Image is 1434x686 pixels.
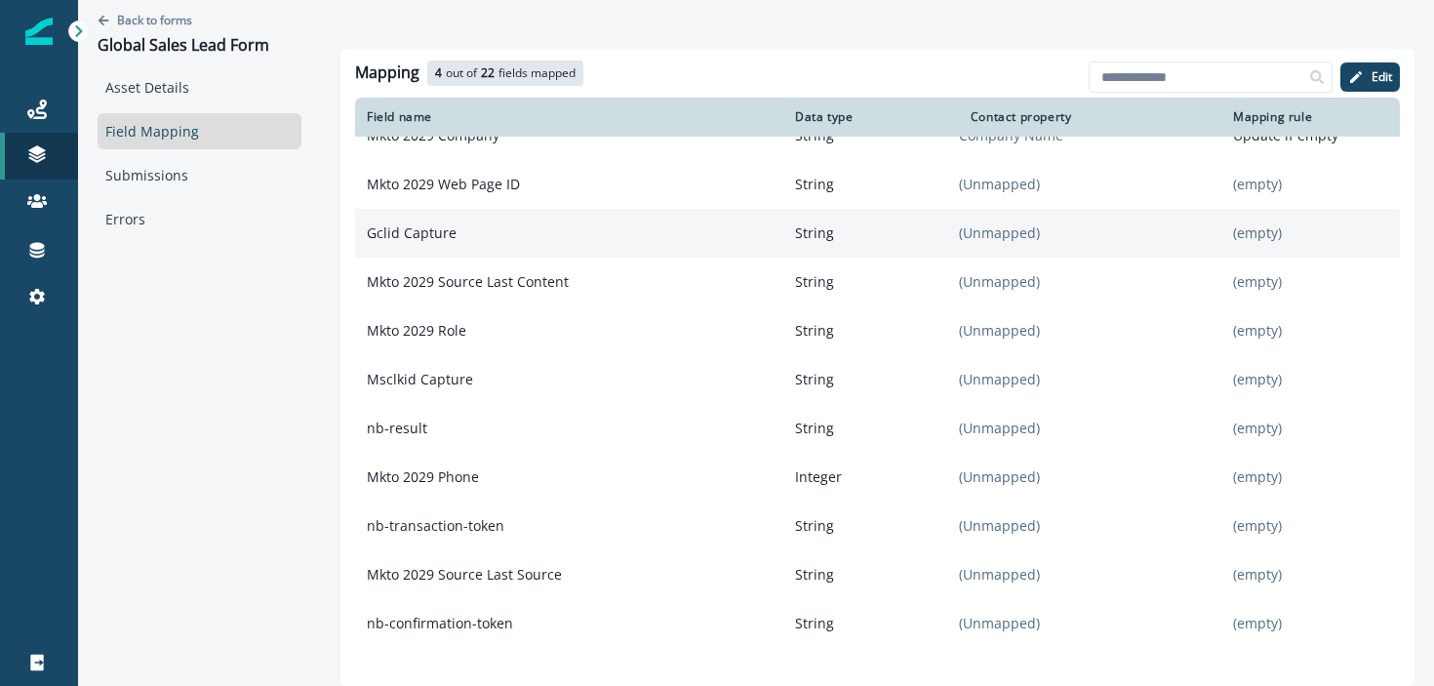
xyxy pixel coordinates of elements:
div: Global Sales Lead Form [98,36,269,58]
div: Data type [795,109,947,125]
p: String [783,216,959,251]
p: (empty) [1221,362,1400,397]
p: (Unmapped) [959,614,1221,633]
p: (empty) [1221,216,1400,251]
img: Inflection [25,18,53,45]
p: nb-result [355,411,783,446]
p: (empty) [1221,606,1400,641]
p: Back to forms [117,12,192,28]
a: Field Mapping [98,113,301,149]
p: Mkto 2029 Phone [355,460,783,495]
p: Edit [1372,70,1392,84]
a: Asset Details [98,69,301,105]
p: (empty) [1221,167,1400,202]
p: (empty) [1221,460,1400,495]
p: nb-transaction-token [355,508,783,544]
p: 22 [481,64,495,82]
p: (empty) [1221,508,1400,544]
p: (empty) [1221,411,1400,446]
p: Integer [783,460,959,495]
p: Mkto 2029 Source Last Content [355,264,783,300]
button: Go back [98,12,192,28]
a: Submissions [98,157,301,193]
p: (empty) [1221,264,1400,300]
p: String [783,167,959,202]
p: Msclkid Capture [355,362,783,397]
p: (Unmapped) [959,467,1221,487]
h2: Mapping [355,63,419,82]
p: String [783,362,959,397]
div: Field name [367,109,772,125]
p: (Unmapped) [959,516,1221,536]
p: (Unmapped) [959,370,1221,389]
button: Edit [1340,62,1400,92]
p: Gclid Capture [355,216,783,251]
p: (Unmapped) [959,565,1221,585]
p: Mkto 2029 Web Page ID [355,167,783,202]
p: (Unmapped) [959,175,1221,194]
p: (Unmapped) [959,272,1221,292]
p: Contact property [971,109,1072,125]
p: String [783,508,959,544]
p: String [783,313,959,348]
p: String [783,411,959,446]
p: (empty) [1221,557,1400,592]
p: 4 [435,64,442,82]
p: String [783,606,959,641]
p: out of [446,64,477,82]
a: Errors [98,201,301,237]
p: (Unmapped) [959,321,1221,341]
div: Mapping rule [1233,109,1388,125]
p: (Unmapped) [959,223,1221,243]
p: (empty) [1221,313,1400,348]
p: fields mapped [498,64,576,82]
p: nb-confirmation-token [355,606,783,641]
p: String [783,557,959,592]
p: String [783,264,959,300]
p: Mkto 2029 Source Last Source [355,557,783,592]
p: Mkto 2029 Role [355,313,783,348]
p: (Unmapped) [959,419,1221,438]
